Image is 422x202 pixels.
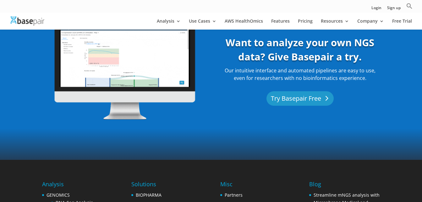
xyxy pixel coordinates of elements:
a: Pricing [298,19,313,30]
svg: Search [406,3,413,9]
a: Resources [321,19,349,30]
a: Partners [225,192,243,198]
a: Features [271,19,290,30]
img: Basepair [11,16,44,25]
a: Search Icon Link [406,3,413,13]
a: Free Trial [392,19,412,30]
h4: Blog [309,180,380,191]
a: Sign up [387,6,401,13]
h2: Want to analyze your own NGS data? Give Basepair a try. [220,36,380,67]
p: Our intuitive interface and automated pipelines are easy to use, even for researchers with no bio... [220,67,380,82]
a: Try Basepair Free [266,91,334,106]
h4: Analysis [42,180,107,191]
a: Login [371,6,381,13]
a: GENOMICS [47,192,70,198]
a: BIOPHARMA [136,192,162,198]
h4: Solutions [131,180,202,191]
a: Use Cases [189,19,216,30]
a: Analysis [157,19,181,30]
iframe: Drift Widget Chat Controller [391,171,414,194]
h4: Misc [220,180,261,191]
a: AWS HealthOmics [225,19,263,30]
a: Company [357,19,384,30]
